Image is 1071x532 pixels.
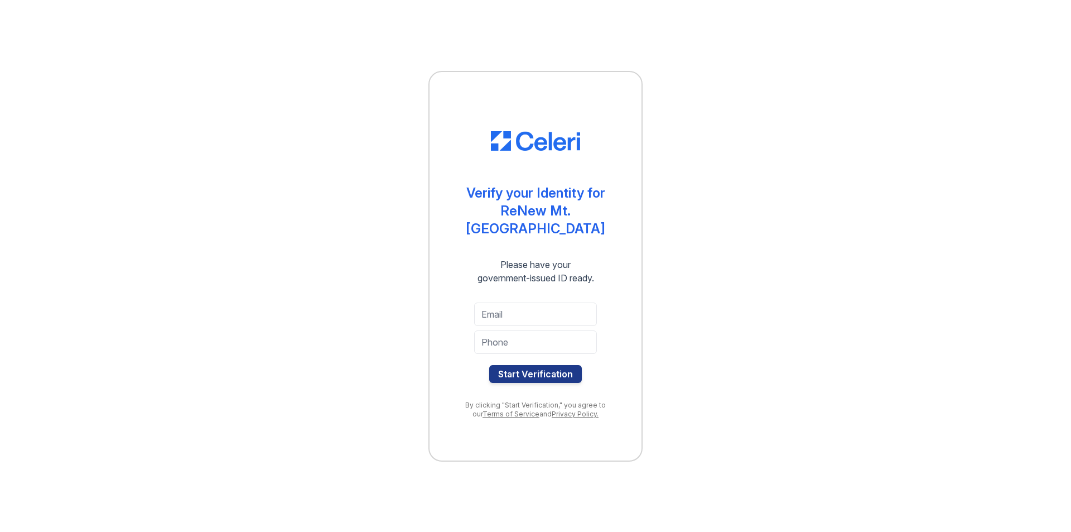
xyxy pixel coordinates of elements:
a: Terms of Service [483,410,539,418]
input: Phone [474,330,597,354]
a: Privacy Policy. [552,410,599,418]
img: CE_Logo_Blue-a8612792a0a2168367f1c8372b55b34899dd931a85d93a1a3d3e32e68fde9ad4.png [491,131,580,151]
input: Email [474,303,597,326]
div: By clicking "Start Verification," you agree to our and [452,401,619,419]
div: Verify your Identity for ReNew Mt. [GEOGRAPHIC_DATA] [452,184,619,238]
button: Start Verification [489,365,582,383]
div: Please have your government-issued ID ready. [457,258,614,285]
